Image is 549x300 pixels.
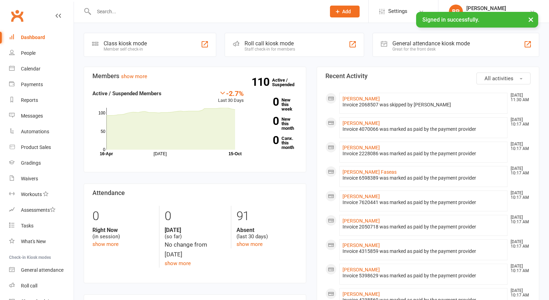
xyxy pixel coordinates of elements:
a: Payments [9,77,74,92]
div: Invoice 2068507 was skipped by [PERSON_NAME] [343,102,504,108]
time: [DATE] 10:17 AM [507,240,530,249]
a: [PERSON_NAME] [343,291,380,297]
a: 110Active / Suspended [272,73,303,92]
time: [DATE] 10:17 AM [507,191,530,200]
div: [PERSON_NAME] [466,5,529,12]
button: All activities [476,73,531,84]
time: [DATE] 10:17 AM [507,118,530,127]
h3: Members [92,73,298,80]
strong: Active / Suspended Members [92,90,161,97]
div: What's New [21,239,46,244]
div: Workouts [21,192,42,197]
div: No change from [DATE] [165,240,226,259]
strong: [DATE] [165,227,226,233]
span: Signed in successfully. [422,16,479,23]
div: Calendar [21,66,40,72]
strong: Right Now [92,227,154,233]
a: 0Canx. this month [254,136,298,150]
div: Waivers [21,176,38,181]
div: 0 [92,206,154,227]
a: show more [236,241,263,247]
div: General attendance kiosk mode [392,40,470,47]
a: Waivers [9,171,74,187]
div: People [21,50,36,56]
div: Gradings [21,160,41,166]
a: People [9,45,74,61]
div: Class kiosk mode [104,40,147,47]
a: Tasks [9,218,74,234]
a: [PERSON_NAME] [343,242,380,248]
strong: Absent [236,227,298,233]
h3: Recent Activity [325,73,531,80]
a: [PERSON_NAME] Faseas [343,169,397,175]
div: Automations [21,129,49,134]
a: Automations [9,124,74,140]
div: Invoice 5398629 was marked as paid by the payment provider [343,273,504,279]
time: [DATE] 10:17 AM [507,288,530,298]
div: Staff check-in for members [245,47,295,52]
h3: Attendance [92,189,298,196]
div: Roll call [21,283,37,288]
div: Reports [21,97,38,103]
time: [DATE] 10:17 AM [507,166,530,175]
a: Product Sales [9,140,74,155]
button: Add [330,6,360,17]
time: [DATE] 10:17 AM [507,215,530,224]
div: General attendance [21,267,63,273]
a: Clubworx [8,7,26,24]
div: BR [449,5,463,18]
div: Last 30 Days [218,89,244,104]
strong: 0 [254,116,279,126]
strong: 110 [251,77,272,87]
div: Roll call kiosk mode [245,40,295,47]
time: [DATE] 10:17 AM [507,142,530,151]
div: (in session) [92,227,154,240]
a: [PERSON_NAME] [343,96,380,102]
a: [PERSON_NAME] [343,194,380,199]
a: show more [121,73,147,80]
a: Messages [9,108,74,124]
a: Calendar [9,61,74,77]
strong: 0 [254,135,279,145]
div: Dashboard [21,35,45,40]
a: [PERSON_NAME] [343,218,380,224]
time: [DATE] 11:30 AM [507,93,530,102]
a: Roll call [9,278,74,294]
div: Invoice 6598389 was marked as paid by the payment provider [343,175,504,181]
div: Tasks [21,223,33,228]
span: Add [342,9,351,14]
a: show more [165,260,191,267]
div: Assessments [21,207,55,213]
button: × [525,12,537,27]
a: Gradings [9,155,74,171]
a: [PERSON_NAME] [343,267,380,272]
span: Settings [388,3,407,19]
a: show more [92,241,119,247]
div: 91 [236,206,298,227]
a: Dashboard [9,30,74,45]
a: What's New [9,234,74,249]
a: Assessments [9,202,74,218]
time: [DATE] 10:17 AM [507,264,530,273]
div: -2.7% [218,89,244,97]
div: Invoice 7620441 was marked as paid by the payment provider [343,200,504,205]
a: 0New this month [254,117,298,130]
div: Messages [21,113,43,119]
a: Workouts [9,187,74,202]
div: Payments [21,82,43,87]
div: Invoice 2050718 was marked as paid by the payment provider [343,224,504,230]
a: Reports [9,92,74,108]
div: Product Sales [21,144,51,150]
span: All activities [484,75,513,82]
input: Search... [92,7,321,16]
div: Invoice 2228086 was marked as paid by the payment provider [343,151,504,157]
div: Great for the front desk [392,47,470,52]
div: 0 [165,206,226,227]
a: [PERSON_NAME] [343,120,380,126]
div: Invoice 4070066 was marked as paid by the payment provider [343,126,504,132]
div: Member self check-in [104,47,147,52]
strong: 0 [254,97,279,107]
div: (so far) [165,227,226,240]
div: (last 30 days) [236,227,298,240]
a: General attendance kiosk mode [9,262,74,278]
